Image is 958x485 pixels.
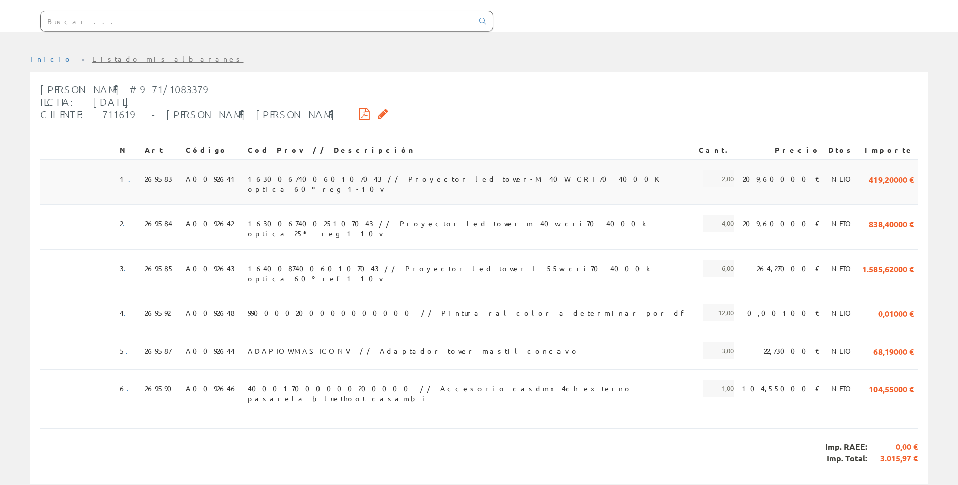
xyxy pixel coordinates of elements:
[120,170,137,187] span: 1
[244,141,695,159] th: Cod Prov // Descripción
[128,174,137,183] a: .
[248,304,685,321] span: 990000200000000000 // Pintura ral color a determinar por df
[248,342,579,359] span: ADAPTOWMASTCONV // Adaptador tower mastil concavo
[862,260,914,277] span: 1.585,62000 €
[186,260,235,277] span: A0092643
[40,83,335,120] span: [PERSON_NAME] #971/1083379 Fecha: [DATE] Cliente: 711619 - [PERSON_NAME] [PERSON_NAME]
[831,380,854,397] span: NETO
[248,380,691,397] span: 400017000000200000 // Accesorio casdmx4ch externo pasarela bluethoot casambi
[186,342,235,359] span: A0092644
[40,428,918,477] div: Imp. RAEE: Imp. Total:
[831,170,854,187] span: NETO
[123,219,131,228] a: .
[41,11,473,31] input: Buscar ...
[120,380,135,397] span: 6
[127,384,135,393] a: .
[186,215,234,232] span: A0092642
[747,304,820,321] span: 0,00100 €
[831,342,854,359] span: NETO
[695,141,738,159] th: Cant.
[124,308,132,317] a: .
[757,260,820,277] span: 264,27000 €
[738,141,824,159] th: Precio
[742,380,820,397] span: 104,55000 €
[378,110,388,117] i: Solicitar por email copia firmada
[120,260,132,277] span: 3
[182,141,244,159] th: Código
[831,304,854,321] span: NETO
[92,54,244,63] a: Listado mis albaranes
[824,141,858,159] th: Dtos
[831,260,854,277] span: NETO
[145,260,174,277] span: 269585
[248,170,691,187] span: 163006740060107043 // Proyector led tower-M 40W CRI70 4000K optica 60º reg 1-10v
[703,304,734,321] span: 12,00
[186,380,238,397] span: A0092646
[873,342,914,359] span: 68,19000 €
[248,215,691,232] span: 163006740025107043 // Proyector led tower-m 40w cri70 4000k optica 25ª reg 1-10v
[831,215,854,232] span: NETO
[126,346,134,355] a: .
[186,170,239,187] span: A0092641
[145,342,171,359] span: 269587
[869,215,914,232] span: 838,40000 €
[869,170,914,187] span: 419,20000 €
[248,260,691,277] span: 164008740060107043 // Proyector led tower-L 55w cri70 4000k optica 60º ref 1-10v
[120,215,131,232] span: 2
[145,215,172,232] span: 269584
[703,170,734,187] span: 2,00
[359,110,370,117] i: Descargar PDF
[120,342,134,359] span: 5
[145,170,172,187] span: 269583
[703,215,734,232] span: 4,00
[124,264,132,273] a: .
[186,304,235,321] span: A0092648
[703,342,734,359] span: 3,00
[30,54,73,63] a: Inicio
[743,215,820,232] span: 209,60000 €
[867,453,918,464] span: 3.015,97 €
[145,304,170,321] span: 269592
[703,380,734,397] span: 1,00
[703,260,734,277] span: 6,00
[743,170,820,187] span: 209,60000 €
[867,441,918,453] span: 0,00 €
[116,141,141,159] th: N
[141,141,182,159] th: Art
[869,380,914,397] span: 104,55000 €
[858,141,918,159] th: Importe
[145,380,178,397] span: 269590
[120,304,132,321] span: 4
[764,342,820,359] span: 22,73000 €
[878,304,914,321] span: 0,01000 €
